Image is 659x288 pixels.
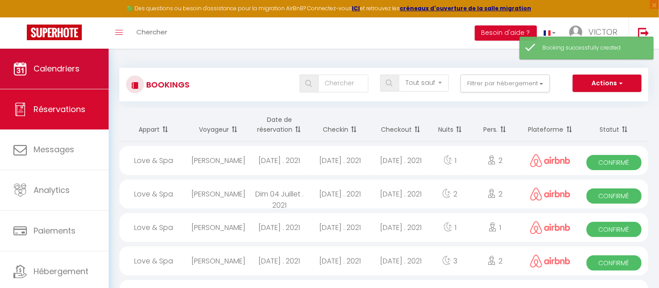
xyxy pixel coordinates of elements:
[521,108,579,142] th: Sort by channel
[136,27,167,37] span: Chercher
[431,108,469,142] th: Sort by nights
[34,184,70,196] span: Analytics
[469,108,521,142] th: Sort by people
[475,25,537,41] button: Besoin d'aide ?
[27,25,82,40] img: Super Booking
[310,108,371,142] th: Sort by checkin
[573,75,642,92] button: Actions
[460,75,550,92] button: Filtrer par hébergement
[7,4,34,30] button: Ouvrir le widget de chat LiveChat
[34,63,80,74] span: Calendriers
[249,108,310,142] th: Sort by booking date
[34,266,89,277] span: Hébergement
[34,144,74,155] span: Messages
[34,104,85,115] span: Réservations
[144,75,190,95] h3: Bookings
[119,108,188,142] th: Sort by rentals
[352,4,360,12] a: ICI
[371,108,431,142] th: Sort by checkout
[400,4,532,12] a: créneaux d'ouverture de la salle migration
[562,17,629,49] a: ... VICTOR
[188,108,249,142] th: Sort by guest
[579,108,648,142] th: Sort by status
[34,225,76,236] span: Paiements
[569,25,583,39] img: ...
[130,17,174,49] a: Chercher
[638,27,649,38] img: logout
[588,26,617,38] span: VICTOR
[542,44,644,52] div: Booking successfully created
[318,75,368,92] input: Chercher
